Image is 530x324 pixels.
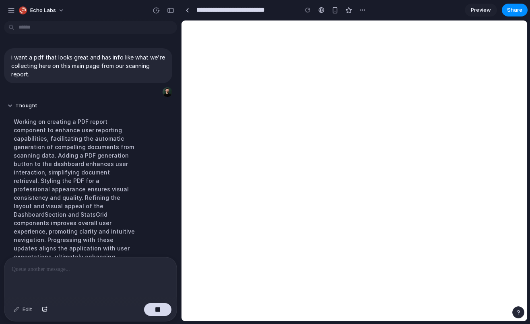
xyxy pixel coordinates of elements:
span: Share [507,6,522,14]
span: Echo Labs [30,6,56,14]
span: Preview [471,6,491,14]
a: Preview [465,4,497,16]
div: Working on creating a PDF report component to enhance user reporting capabilities, facilitating t... [7,113,142,274]
button: Echo Labs [16,4,68,17]
p: i want a pdf that looks great and has info like what we're collecting here on this main page from... [11,53,165,78]
button: Share [502,4,528,16]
